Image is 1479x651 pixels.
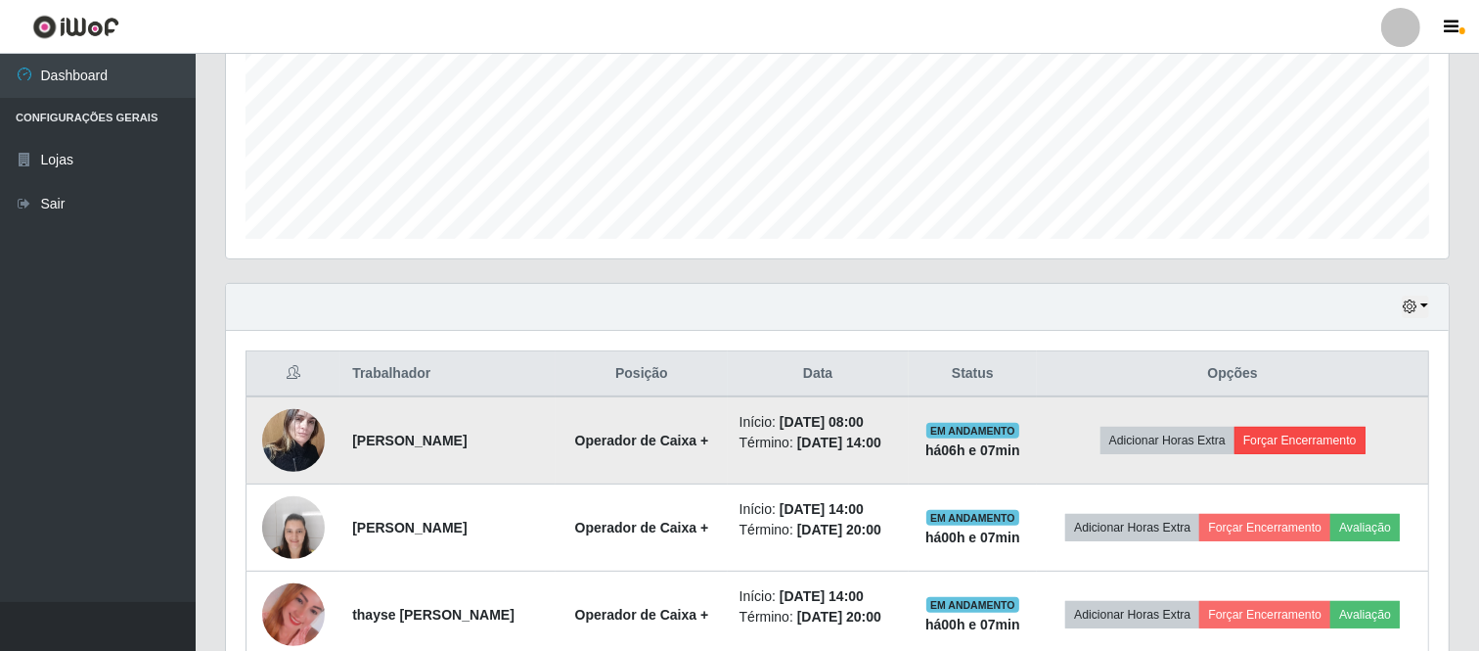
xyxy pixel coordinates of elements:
[780,501,864,517] time: [DATE] 14:00
[926,597,1019,613] span: EM ANDAMENTO
[926,423,1019,439] span: EM ANDAMENTO
[1100,427,1234,454] button: Adicionar Horas Extra
[925,617,1020,632] strong: há 00 h e 07 min
[909,351,1038,397] th: Status
[352,520,467,535] strong: [PERSON_NAME]
[797,435,881,450] time: [DATE] 14:00
[1330,514,1400,541] button: Avaliação
[556,351,727,397] th: Posição
[352,433,467,448] strong: [PERSON_NAME]
[780,414,864,430] time: [DATE] 08:00
[32,15,119,39] img: CoreUI Logo
[1330,601,1400,628] button: Avaliação
[739,607,897,628] li: Término:
[352,607,515,623] strong: thayse [PERSON_NAME]
[340,351,556,397] th: Trabalhador
[780,588,864,604] time: [DATE] 14:00
[728,351,909,397] th: Data
[575,607,709,623] strong: Operador de Caixa +
[925,530,1020,545] strong: há 00 h e 07 min
[739,499,897,520] li: Início:
[797,522,881,537] time: [DATE] 20:00
[575,433,709,448] strong: Operador de Caixa +
[575,520,709,535] strong: Operador de Caixa +
[262,486,325,569] img: 1655230904853.jpeg
[1234,427,1366,454] button: Forçar Encerramento
[262,398,325,482] img: 1702689454641.jpeg
[739,520,897,540] li: Término:
[925,442,1020,458] strong: há 06 h e 07 min
[1199,514,1330,541] button: Forçar Encerramento
[1199,601,1330,628] button: Forçar Encerramento
[797,609,881,625] time: [DATE] 20:00
[1065,601,1199,628] button: Adicionar Horas Extra
[739,586,897,607] li: Início:
[739,433,897,453] li: Término:
[926,510,1019,526] span: EM ANDAMENTO
[1065,514,1199,541] button: Adicionar Horas Extra
[1037,351,1428,397] th: Opções
[739,412,897,433] li: Início:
